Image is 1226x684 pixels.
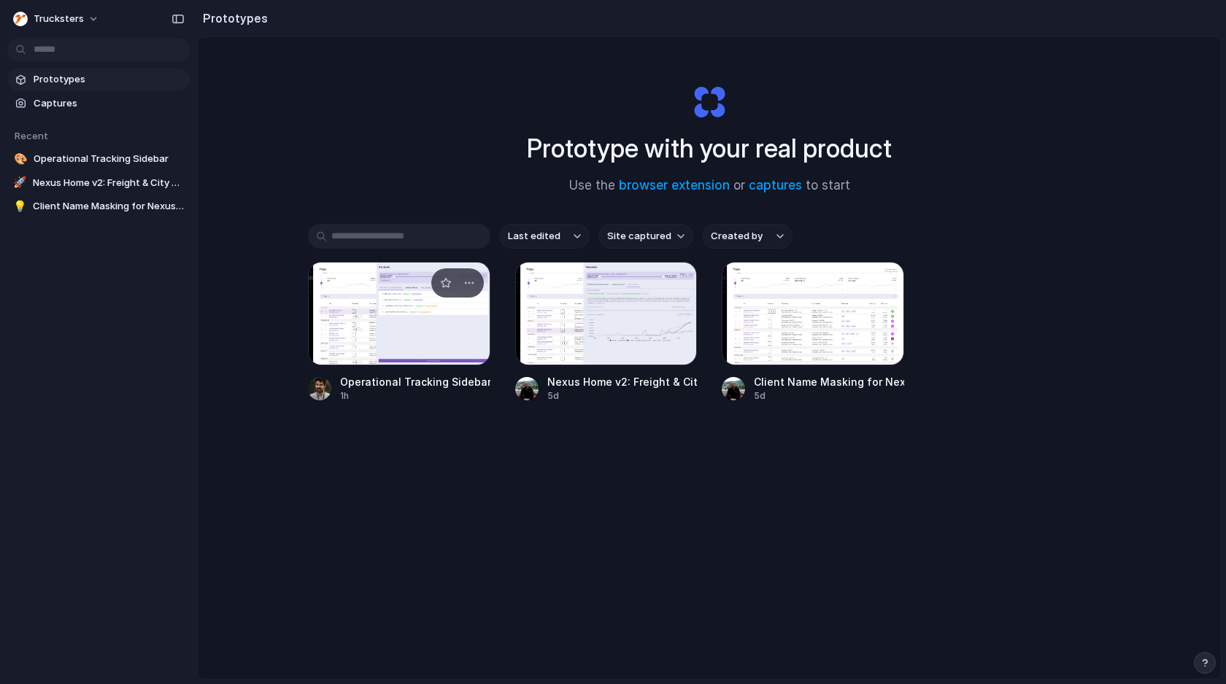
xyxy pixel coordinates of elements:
[749,178,802,193] a: captures
[34,12,84,26] span: Trucksters
[515,262,698,403] a: Nexus Home v2: Freight & City UpdatesNexus Home v2: Freight & City Updates5d
[569,176,850,195] span: Use the or to start
[34,152,184,166] span: Operational Tracking Sidebar
[547,389,698,403] div: 5d
[7,93,190,114] a: Captures
[754,389,904,403] div: 5d
[340,374,490,389] div: Operational Tracking Sidebar
[33,199,184,214] span: Client Name Masking for Nexus Home
[7,195,190,217] a: 💡Client Name Masking for Nexus Home
[711,229,763,244] span: Created by
[197,9,268,27] h2: Prototypes
[13,152,28,166] div: 🎨
[499,224,590,249] button: Last edited
[13,199,27,214] div: 💡
[508,229,560,244] span: Last edited
[34,72,184,87] span: Prototypes
[722,262,904,403] a: Client Name Masking for Nexus HomeClient Name Masking for Nexus Home5d
[527,129,892,168] h1: Prototype with your real product
[607,229,671,244] span: Site captured
[34,96,184,111] span: Captures
[7,7,107,31] button: Trucksters
[702,224,793,249] button: Created by
[308,262,490,403] a: Operational Tracking SidebarOperational Tracking Sidebar1h
[598,224,693,249] button: Site captured
[7,172,190,194] a: 🚀Nexus Home v2: Freight & City Updates
[340,389,490,403] div: 1h
[754,374,904,389] div: Client Name Masking for Nexus Home
[619,178,730,193] a: browser extension
[547,374,698,389] div: Nexus Home v2: Freight & City Updates
[13,176,27,190] div: 🚀
[7,69,190,90] a: Prototypes
[33,176,184,190] span: Nexus Home v2: Freight & City Updates
[7,148,190,170] a: 🎨Operational Tracking Sidebar
[15,130,48,141] span: Recent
